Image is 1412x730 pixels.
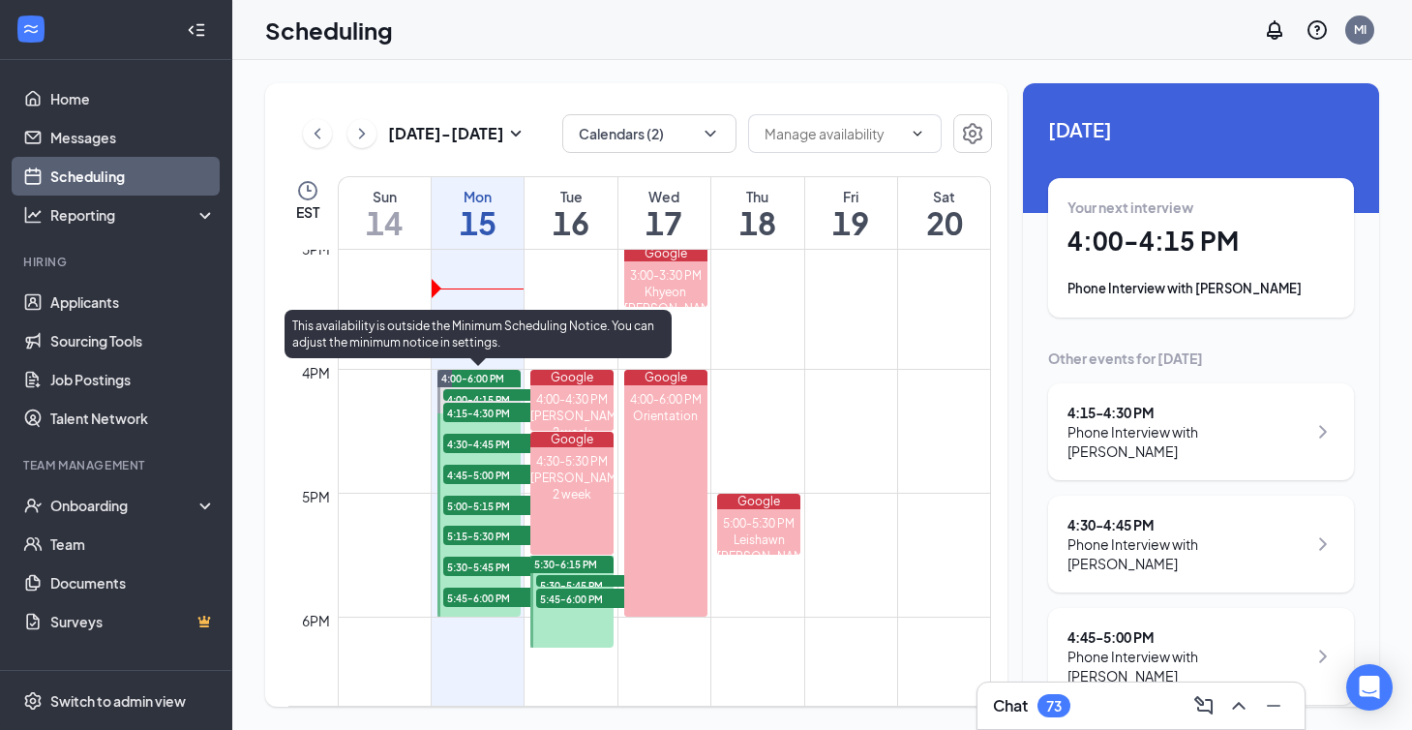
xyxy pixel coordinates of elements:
[23,457,212,473] div: Team Management
[443,434,540,453] span: 4:30-4:45 PM
[23,496,43,515] svg: UserCheck
[50,399,216,438] a: Talent Network
[443,526,540,545] span: 5:15-5:30 PM
[1306,18,1329,42] svg: QuestionInfo
[1048,349,1354,368] div: Other events for [DATE]
[352,122,372,145] svg: ChevronRight
[536,589,633,608] span: 5:45-6:00 PM
[618,187,710,206] div: Wed
[21,19,41,39] svg: WorkstreamLogo
[993,695,1028,716] h3: Chat
[525,187,616,206] div: Tue
[618,177,710,249] a: September 17, 2025
[525,177,616,249] a: September 16, 2025
[339,187,431,206] div: Sun
[1048,114,1354,144] span: [DATE]
[50,360,216,399] a: Job Postings
[1067,198,1335,217] div: Your next interview
[717,515,800,532] div: 5:00-5:30 PM
[296,179,319,202] svg: Clock
[530,408,614,441] div: [PERSON_NAME] 2 week
[50,79,216,118] a: Home
[618,206,710,239] h1: 17
[1227,694,1250,717] svg: ChevronUp
[50,321,216,360] a: Sourcing Tools
[536,575,633,594] span: 5:30-5:45 PM
[388,123,504,144] h3: [DATE] - [DATE]
[1311,420,1335,443] svg: ChevronRight
[347,119,376,148] button: ChevronRight
[1262,694,1285,717] svg: Minimize
[303,119,332,148] button: ChevronLeft
[953,114,992,153] button: Settings
[711,187,803,206] div: Thu
[530,370,614,385] div: Google
[717,532,800,581] div: Leishawn [PERSON_NAME] 45 day
[443,557,540,576] span: 5:30-5:45 PM
[50,525,216,563] a: Team
[443,403,540,422] span: 4:15-4:30 PM
[23,691,43,711] svg: Settings
[1192,694,1216,717] svg: ComposeMessage
[50,118,216,157] a: Messages
[805,187,897,206] div: Fri
[1067,515,1307,534] div: 4:30 - 4:45 PM
[1067,534,1307,573] div: Phone Interview with [PERSON_NAME]
[285,310,672,358] div: This availability is outside the Minimum Scheduling Notice. You can adjust the minimum notice in ...
[525,206,616,239] h1: 16
[961,122,984,145] svg: Settings
[443,389,540,409] span: 4:00-4:15 PM
[530,453,614,470] div: 4:30-5:30 PM
[1067,422,1307,461] div: Phone Interview with [PERSON_NAME]
[23,205,43,225] svg: Analysis
[50,563,216,602] a: Documents
[1188,690,1219,721] button: ComposeMessage
[443,496,540,515] span: 5:00-5:15 PM
[624,284,707,333] div: Khyeon [PERSON_NAME] 6 mo
[298,486,334,507] div: 5pm
[50,157,216,196] a: Scheduling
[530,432,614,447] div: Google
[1067,627,1307,647] div: 4:45 - 5:00 PM
[624,408,707,424] div: Orientation
[1067,647,1307,685] div: Phone Interview with [PERSON_NAME]
[530,470,614,502] div: [PERSON_NAME] 2 week
[50,496,199,515] div: Onboarding
[1346,664,1393,711] div: Open Intercom Messenger
[624,370,707,385] div: Google
[50,602,216,641] a: SurveysCrown
[265,14,393,46] h1: Scheduling
[339,177,431,249] a: September 14, 2025
[339,206,431,239] h1: 14
[624,246,707,261] div: Google
[898,187,990,206] div: Sat
[432,177,524,249] a: September 15, 2025
[1263,18,1286,42] svg: Notifications
[1354,21,1367,38] div: MI
[1046,698,1062,715] div: 73
[1311,645,1335,668] svg: ChevronRight
[562,114,736,153] button: Calendars (2)ChevronDown
[1311,532,1335,556] svg: ChevronRight
[765,123,902,144] input: Manage availability
[296,202,319,222] span: EST
[1067,403,1307,422] div: 4:15 - 4:30 PM
[534,558,597,571] span: 5:30-6:15 PM
[50,283,216,321] a: Applicants
[711,177,803,249] a: September 18, 2025
[50,205,217,225] div: Reporting
[717,494,800,509] div: Google
[530,391,614,408] div: 4:00-4:30 PM
[298,362,334,383] div: 4pm
[624,391,707,408] div: 4:00-6:00 PM
[1067,279,1335,298] div: Phone Interview with [PERSON_NAME]
[504,122,527,145] svg: SmallChevronDown
[624,267,707,284] div: 3:00-3:30 PM
[443,465,540,484] span: 4:45-5:00 PM
[298,610,334,631] div: 6pm
[805,177,897,249] a: September 19, 2025
[443,588,540,607] span: 5:45-6:00 PM
[898,206,990,239] h1: 20
[1258,690,1289,721] button: Minimize
[805,206,897,239] h1: 19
